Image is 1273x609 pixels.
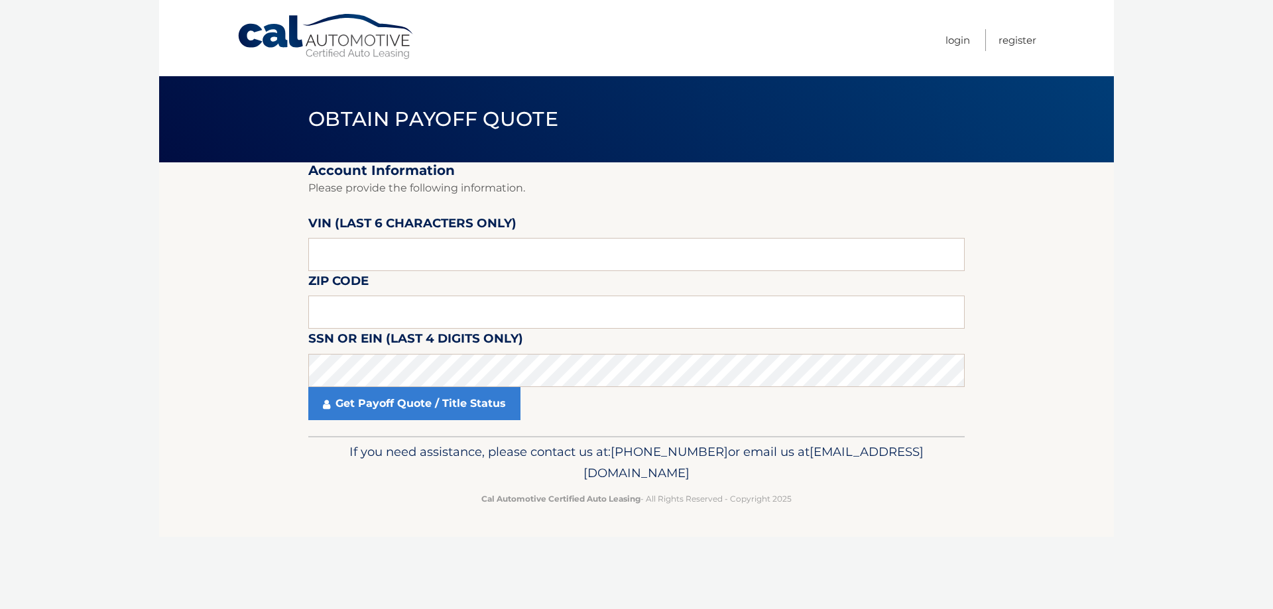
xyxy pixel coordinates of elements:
p: - All Rights Reserved - Copyright 2025 [317,492,956,506]
p: Please provide the following information. [308,179,965,197]
a: Login [945,29,970,51]
label: SSN or EIN (last 4 digits only) [308,329,523,353]
span: [PHONE_NUMBER] [611,444,728,459]
label: VIN (last 6 characters only) [308,213,516,238]
a: Get Payoff Quote / Title Status [308,387,520,420]
h2: Account Information [308,162,965,179]
span: Obtain Payoff Quote [308,107,558,131]
strong: Cal Automotive Certified Auto Leasing [481,494,640,504]
label: Zip Code [308,271,369,296]
p: If you need assistance, please contact us at: or email us at [317,441,956,484]
a: Register [999,29,1036,51]
a: Cal Automotive [237,13,416,60]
